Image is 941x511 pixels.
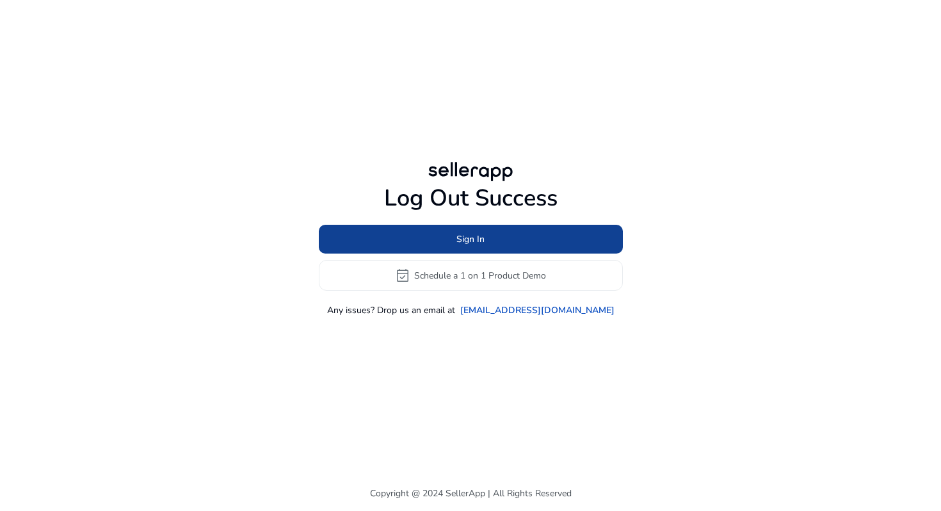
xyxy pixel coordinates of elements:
[460,304,615,317] a: [EMAIL_ADDRESS][DOMAIN_NAME]
[319,225,623,254] button: Sign In
[319,184,623,212] h1: Log Out Success
[327,304,455,317] p: Any issues? Drop us an email at
[395,268,410,283] span: event_available
[456,232,485,246] span: Sign In
[319,260,623,291] button: event_availableSchedule a 1 on 1 Product Demo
